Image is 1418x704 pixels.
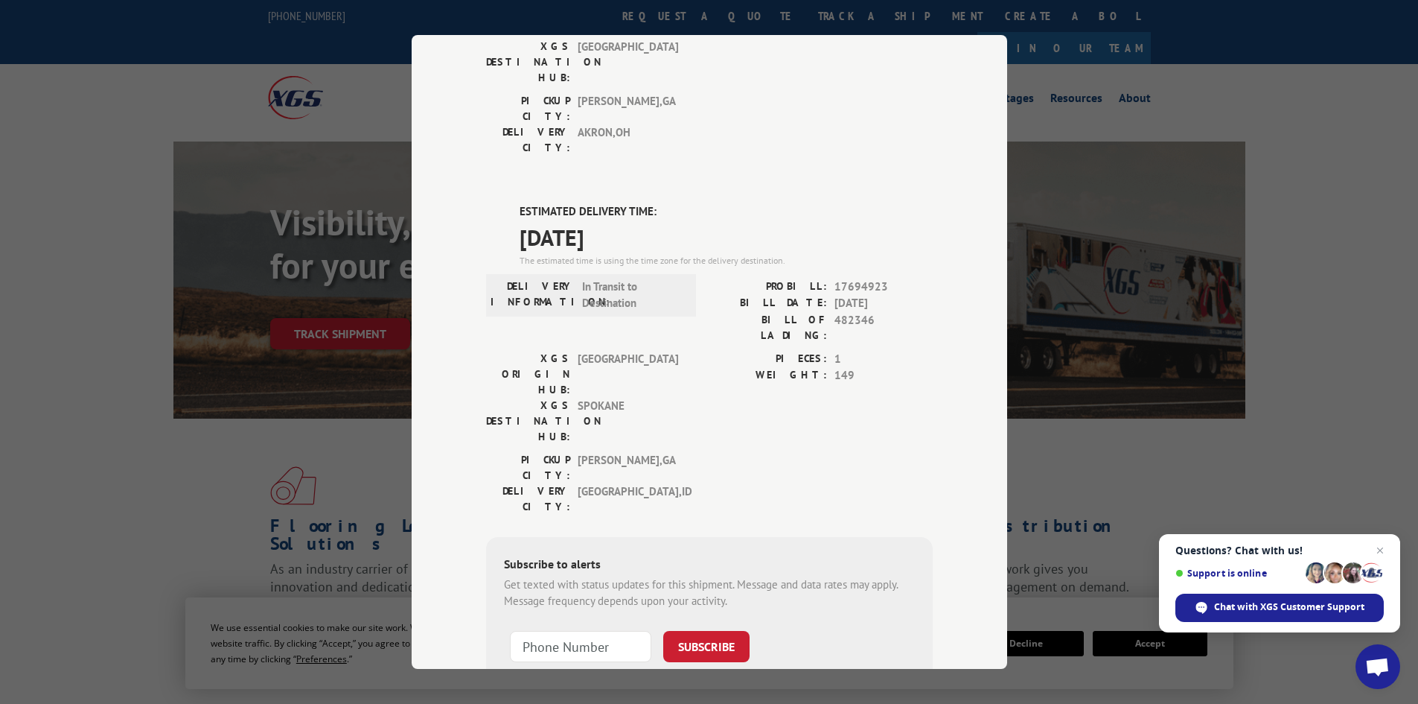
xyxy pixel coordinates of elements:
[520,254,933,267] div: The estimated time is using the time zone for the delivery destination.
[578,452,678,483] span: [PERSON_NAME] , GA
[1175,545,1384,556] span: Questions? Chat with us!
[834,351,933,368] span: 1
[709,312,827,343] label: BILL OF LADING:
[709,351,827,368] label: PIECES:
[1355,644,1400,689] div: Open chat
[834,367,933,384] span: 149
[578,93,678,124] span: [PERSON_NAME] , GA
[1175,594,1384,622] div: Chat with XGS Customer Support
[709,295,827,312] label: BILL DATE:
[520,203,933,221] label: ESTIMATED DELIVERY TIME:
[578,351,678,398] span: [GEOGRAPHIC_DATA]
[578,483,678,515] span: [GEOGRAPHIC_DATA] , ID
[578,39,678,86] span: [GEOGRAPHIC_DATA]
[486,39,570,86] label: XGS DESTINATION HUB:
[491,279,575,312] label: DELIVERY INFORMATION:
[709,367,827,384] label: WEIGHT:
[510,631,651,662] input: Phone Number
[1371,542,1389,559] span: Close chat
[578,398,678,445] span: SPOKANE
[486,351,570,398] label: XGS ORIGIN HUB:
[1214,600,1364,614] span: Chat with XGS Customer Support
[709,279,827,296] label: PROBILL:
[582,279,683,312] span: In Transit to Destination
[486,483,570,515] label: DELIVERY CITY:
[663,631,750,662] button: SUBSCRIBE
[520,221,933,254] span: [DATE]
[578,124,678,156] span: AKRON , OH
[486,398,570,445] label: XGS DESTINATION HUB:
[834,312,933,343] span: 482346
[486,452,570,483] label: PICKUP CITY:
[1175,568,1300,579] span: Support is online
[834,279,933,296] span: 17694923
[486,124,570,156] label: DELIVERY CITY:
[486,93,570,124] label: PICKUP CITY:
[504,577,915,610] div: Get texted with status updates for this shipment. Message and data rates may apply. Message frequ...
[834,295,933,312] span: [DATE]
[504,555,915,577] div: Subscribe to alerts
